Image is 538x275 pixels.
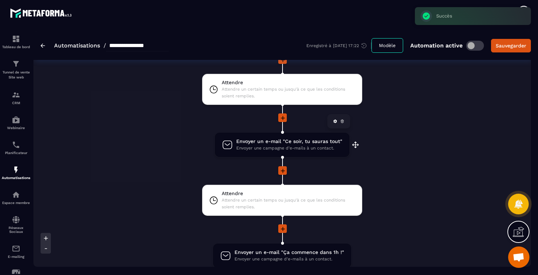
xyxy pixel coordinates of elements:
[2,210,30,239] a: social-networksocial-networkRéseaux Sociaux
[2,126,30,130] p: Webinaire
[508,246,529,268] div: Ouvrir le chat
[12,60,20,68] img: formation
[222,79,355,86] span: Attendre
[236,145,342,152] span: Envoyer une campagne d'e-mails à un contact.
[54,42,100,49] a: Automatisations
[2,135,30,160] a: schedulerschedulerPlanificateur
[2,151,30,155] p: Planificateur
[222,197,355,210] span: Attendre un certain temps ou jusqu'à ce que les conditions soient remplies.
[104,42,106,49] span: /
[496,42,526,49] div: Sauvegarder
[12,91,20,99] img: formation
[234,256,344,263] span: Envoyer une campagne d'e-mails à un contact.
[2,239,30,264] a: emailemailE-mailing
[491,39,531,52] button: Sauvegarder
[10,6,74,20] img: logo
[222,190,355,197] span: Attendre
[2,70,30,80] p: Tunnel de vente Site web
[41,44,45,48] img: arrow
[2,54,30,85] a: formationformationTunnel de vente Site web
[12,190,20,199] img: automations
[12,215,20,224] img: social-network
[2,110,30,135] a: automationsautomationsWebinaire
[12,116,20,124] img: automations
[2,160,30,185] a: automationsautomationsAutomatisations
[2,176,30,180] p: Automatisations
[12,35,20,43] img: formation
[2,255,30,259] p: E-mailing
[234,249,344,256] span: Envoyer un e-mail "Ça commence dans 1h !"
[12,244,20,253] img: email
[2,29,30,54] a: formationformationTableau de bord
[236,138,342,145] span: Envoyer un e-mail "Ce soir, tu sauras tout"
[333,43,359,48] p: [DATE] 17:22
[2,101,30,105] p: CRM
[306,42,371,49] div: Enregistré à
[12,165,20,174] img: automations
[2,45,30,49] p: Tableau de bord
[12,141,20,149] img: scheduler
[371,38,403,53] button: Modèle
[2,201,30,205] p: Espace membre
[222,86,355,100] span: Attendre un certain temps ou jusqu'à ce que les conditions soient remplies.
[2,185,30,210] a: automationsautomationsEspace membre
[410,42,463,49] p: Automation active
[2,85,30,110] a: formationformationCRM
[2,226,30,234] p: Réseaux Sociaux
